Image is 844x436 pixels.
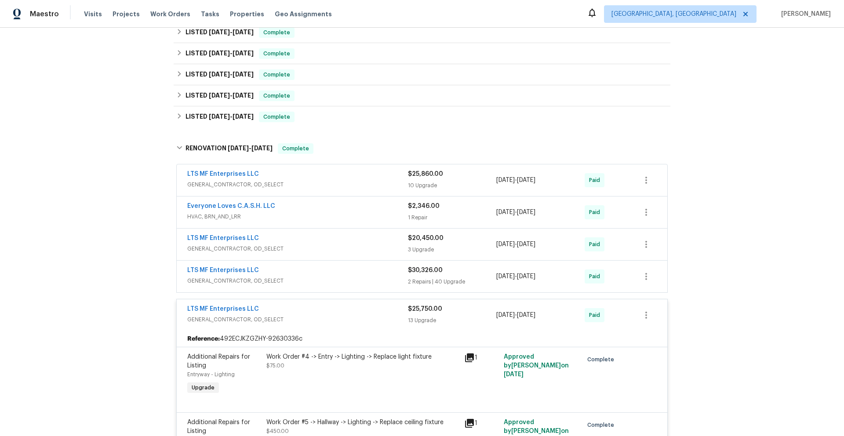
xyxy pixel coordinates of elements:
span: GENERAL_CONTRACTOR, OD_SELECT [187,315,408,324]
span: [DATE] [209,71,230,77]
span: [GEOGRAPHIC_DATA], [GEOGRAPHIC_DATA] [611,10,736,18]
span: [DATE] [209,29,230,35]
span: Paid [589,311,604,320]
h6: LISTED [186,48,254,59]
span: $25,860.00 [408,171,443,177]
div: 3 Upgrade [408,245,496,254]
span: Complete [260,113,294,121]
span: - [228,145,273,151]
span: Additional Repairs for Listing [187,419,250,434]
h6: LISTED [186,69,254,80]
span: Entryway - Lighting [187,372,235,377]
span: Complete [260,91,294,100]
span: Work Orders [150,10,190,18]
span: Complete [279,144,313,153]
span: [DATE] [496,209,515,215]
a: Everyone Loves C.A.S.H. LLC [187,203,275,209]
span: - [209,113,254,120]
span: [DATE] [209,50,230,56]
a: LTS MF Enterprises LLC [187,306,259,312]
div: LISTED [DATE]-[DATE]Complete [174,85,670,106]
span: $75.00 [266,363,284,368]
span: [DATE] [233,113,254,120]
span: Geo Assignments [275,10,332,18]
span: [DATE] [517,273,535,280]
span: [DATE] [233,29,254,35]
span: $30,326.00 [408,267,443,273]
span: [DATE] [209,113,230,120]
span: Paid [589,208,604,217]
span: [DATE] [496,177,515,183]
span: - [209,92,254,98]
span: Complete [587,421,618,429]
span: [DATE] [517,312,535,318]
span: Complete [260,49,294,58]
div: Work Order #4 -> Entry -> Lighting -> Replace light fixture [266,352,459,361]
span: [DATE] [504,371,524,378]
div: 492ECJKZGZHY-92630336c [177,331,667,347]
span: Projects [113,10,140,18]
span: - [496,208,535,217]
b: Reference: [187,334,220,343]
a: LTS MF Enterprises LLC [187,267,259,273]
span: Visits [84,10,102,18]
span: [DATE] [233,71,254,77]
span: Paid [589,272,604,281]
span: - [496,240,535,249]
span: Approved by [PERSON_NAME] on [504,354,569,378]
div: LISTED [DATE]-[DATE]Complete [174,22,670,43]
span: - [209,50,254,56]
span: GENERAL_CONTRACTOR, OD_SELECT [187,244,408,253]
div: 1 Repair [408,213,496,222]
h6: LISTED [186,91,254,101]
span: GENERAL_CONTRACTOR, OD_SELECT [187,180,408,189]
a: LTS MF Enterprises LLC [187,235,259,241]
span: Complete [260,28,294,37]
span: Complete [587,355,618,364]
div: LISTED [DATE]-[DATE]Complete [174,64,670,85]
span: [DATE] [233,50,254,56]
span: [DATE] [496,273,515,280]
span: Maestro [30,10,59,18]
div: 1 [464,352,498,363]
span: GENERAL_CONTRACTOR, OD_SELECT [187,276,408,285]
h6: LISTED [186,27,254,38]
span: $2,346.00 [408,203,440,209]
span: [DATE] [517,209,535,215]
span: [DATE] [251,145,273,151]
h6: RENOVATION [186,143,273,154]
span: Paid [589,240,604,249]
span: [DATE] [496,241,515,247]
span: Properties [230,10,264,18]
span: $25,750.00 [408,306,442,312]
span: HVAC, BRN_AND_LRR [187,212,408,221]
span: [PERSON_NAME] [778,10,831,18]
span: [DATE] [517,241,535,247]
div: 10 Upgrade [408,181,496,190]
span: [DATE] [233,92,254,98]
div: 1 [464,418,498,429]
h6: LISTED [186,112,254,122]
span: [DATE] [496,312,515,318]
span: $450.00 [266,429,289,434]
span: $20,450.00 [408,235,444,241]
div: 2 Repairs | 40 Upgrade [408,277,496,286]
div: Work Order #5 -> Hallway -> Lighting -> Replace ceiling fixture [266,418,459,427]
span: - [496,176,535,185]
div: 13 Upgrade [408,316,496,325]
span: [DATE] [517,177,535,183]
div: LISTED [DATE]-[DATE]Complete [174,43,670,64]
span: Additional Repairs for Listing [187,354,250,369]
span: - [209,29,254,35]
span: Tasks [201,11,219,17]
span: Upgrade [188,383,218,392]
div: RENOVATION [DATE]-[DATE]Complete [174,134,670,163]
span: - [496,272,535,281]
span: Complete [260,70,294,79]
div: LISTED [DATE]-[DATE]Complete [174,106,670,127]
span: Paid [589,176,604,185]
span: [DATE] [228,145,249,151]
span: [DATE] [209,92,230,98]
span: - [209,71,254,77]
span: - [496,311,535,320]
